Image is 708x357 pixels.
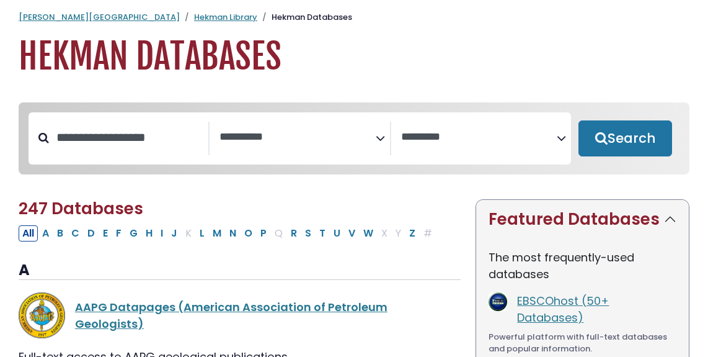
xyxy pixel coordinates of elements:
div: Alpha-list to filter by first letter of database name [19,225,437,240]
button: Filter Results H [142,225,156,242]
button: Filter Results E [99,225,112,242]
button: Filter Results Z [405,225,419,242]
button: Filter Results S [301,225,315,242]
button: Filter Results J [167,225,181,242]
nav: Search filters [19,102,689,174]
button: Filter Results O [241,225,256,242]
button: Filter Results G [126,225,141,242]
button: Filter Results R [287,225,301,242]
nav: breadcrumb [19,11,689,24]
button: Filter Results V [345,225,359,242]
span: 247 Databases [19,197,143,220]
a: EBSCOhost (50+ Databases) [517,293,609,325]
button: Filter Results T [316,225,329,242]
button: Filter Results P [257,225,270,242]
button: Filter Results W [360,225,377,242]
textarea: Search [401,131,557,144]
button: Featured Databases [476,200,689,239]
a: AAPG Datapages (American Association of Petroleum Geologists) [75,299,387,332]
button: Filter Results C [68,225,83,242]
h1: Hekman Databases [19,36,689,78]
button: Filter Results N [226,225,240,242]
button: Submit for Search Results [578,120,672,156]
button: Filter Results M [209,225,225,242]
p: The most frequently-used databases [489,249,676,282]
textarea: Search [219,131,375,144]
a: [PERSON_NAME][GEOGRAPHIC_DATA] [19,11,180,23]
h3: A [19,261,461,280]
button: Filter Results L [196,225,208,242]
input: Search database by title or keyword [49,127,208,148]
div: Powerful platform with full-text databases and popular information. [489,331,676,355]
button: Filter Results D [84,225,99,242]
a: Hekman Library [194,11,257,23]
button: Filter Results U [330,225,344,242]
button: Filter Results A [38,225,53,242]
li: Hekman Databases [257,11,352,24]
button: Filter Results I [157,225,167,242]
button: Filter Results B [53,225,67,242]
button: All [19,225,38,242]
button: Filter Results F [112,225,125,242]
